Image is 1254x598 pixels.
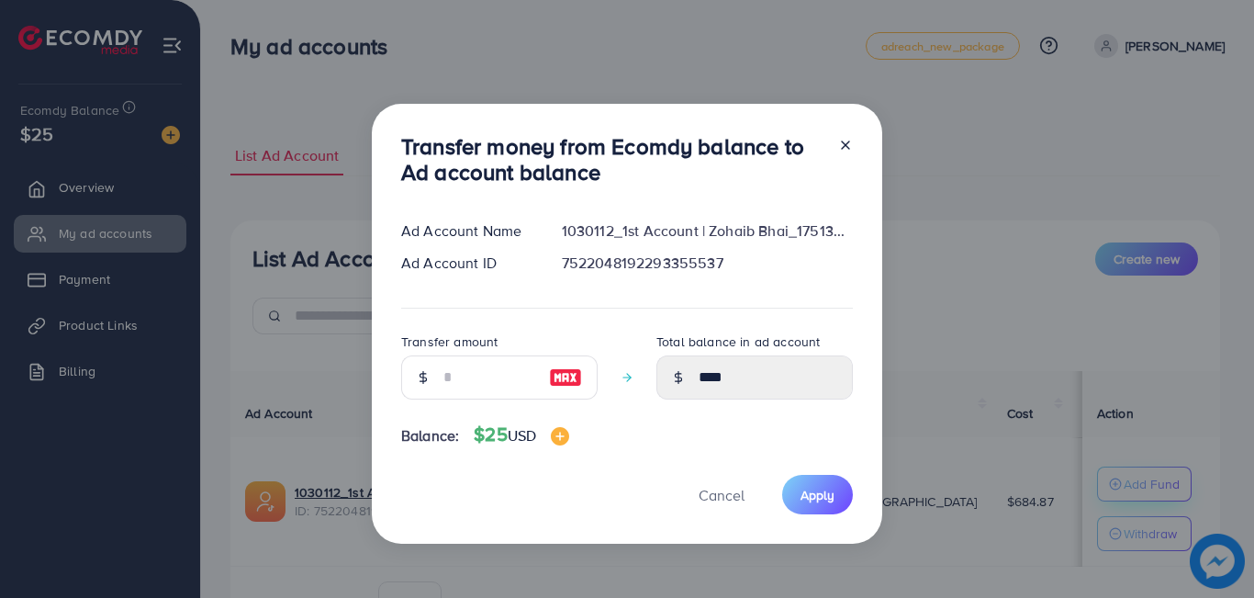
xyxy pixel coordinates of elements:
button: Cancel [676,475,767,514]
img: image [551,427,569,446]
button: Apply [782,475,853,514]
span: Balance: [401,425,459,446]
div: 7522048192293355537 [547,253,868,274]
label: Total balance in ad account [656,333,820,351]
label: Transfer amount [401,333,498,351]
div: Ad Account Name [386,220,547,242]
img: image [549,367,582,389]
span: USD [508,425,536,446]
span: Cancel [699,485,745,505]
span: Apply [801,486,834,504]
h4: $25 [474,423,569,446]
div: 1030112_1st Account | Zohaib Bhai_1751363330022 [547,220,868,242]
div: Ad Account ID [386,253,547,274]
h3: Transfer money from Ecomdy balance to Ad account balance [401,133,823,186]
